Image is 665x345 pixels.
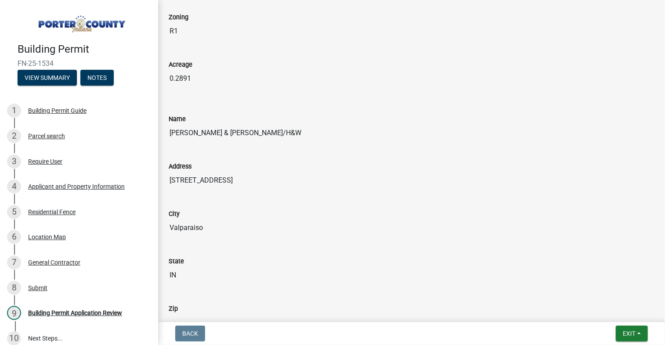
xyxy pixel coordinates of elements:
div: 1 [7,104,21,118]
label: Zoning [169,14,188,21]
div: Building Permit Guide [28,108,87,114]
div: 2 [7,129,21,143]
wm-modal-confirm: Summary [18,75,77,82]
label: Acreage [169,62,192,68]
img: Porter County, Indiana [18,9,144,34]
div: Require User [28,158,62,165]
wm-modal-confirm: Notes [80,75,114,82]
button: Notes [80,70,114,86]
button: View Summary [18,70,77,86]
div: 8 [7,281,21,295]
div: 4 [7,180,21,194]
label: Name [169,116,186,122]
button: Exit [616,326,648,341]
div: 5 [7,205,21,219]
label: Zip [169,306,178,312]
div: Applicant and Property Information [28,183,125,190]
h4: Building Permit [18,43,151,56]
span: Exit [623,330,636,337]
div: Parcel search [28,133,65,139]
div: Location Map [28,234,66,240]
label: State [169,259,184,265]
label: City [169,211,180,217]
div: Submit [28,285,47,291]
div: General Contractor [28,259,80,266]
label: Address [169,164,192,170]
div: Building Permit Application Review [28,310,122,316]
div: 7 [7,255,21,270]
div: Residential Fence [28,209,76,215]
div: 3 [7,155,21,169]
span: Back [182,330,198,337]
div: 6 [7,230,21,244]
span: FN-25-1534 [18,59,141,68]
button: Back [175,326,205,341]
div: 9 [7,306,21,320]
